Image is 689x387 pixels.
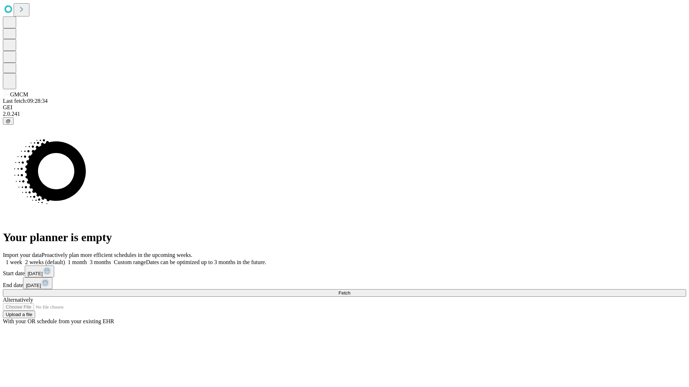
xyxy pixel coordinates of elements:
[3,277,686,289] div: End date
[3,297,33,303] span: Alternatively
[23,277,52,289] button: [DATE]
[3,266,686,277] div: Start date
[3,111,686,117] div: 2.0.241
[3,252,42,258] span: Import your data
[3,311,35,318] button: Upload a file
[3,318,114,324] span: With your OR schedule from your existing EHR
[3,117,14,125] button: @
[68,259,87,265] span: 1 month
[6,118,11,124] span: @
[3,289,686,297] button: Fetch
[3,98,48,104] span: Last fetch: 09:28:34
[3,104,686,111] div: GEI
[42,252,192,258] span: Proactively plan more efficient schedules in the upcoming weeks.
[26,283,41,288] span: [DATE]
[114,259,146,265] span: Custom range
[338,290,350,296] span: Fetch
[25,259,65,265] span: 2 weeks (default)
[10,91,28,97] span: GMCM
[146,259,266,265] span: Dates can be optimized up to 3 months in the future.
[90,259,111,265] span: 3 months
[25,266,54,277] button: [DATE]
[3,231,686,244] h1: Your planner is empty
[6,259,22,265] span: 1 week
[28,271,43,276] span: [DATE]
